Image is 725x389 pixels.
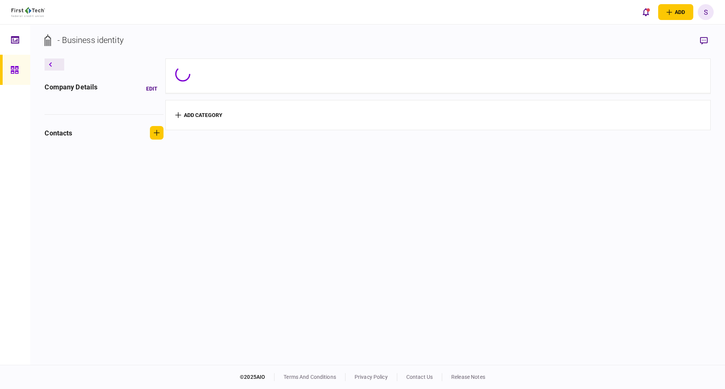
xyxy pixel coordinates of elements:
button: S [698,4,714,20]
a: release notes [451,374,485,380]
div: company details [45,82,97,95]
div: - Business identity [57,34,123,46]
a: terms and conditions [284,374,336,380]
button: open adding identity options [658,4,693,20]
img: client company logo [11,7,45,17]
a: contact us [406,374,433,380]
div: © 2025 AIO [240,373,275,381]
button: open notifications list [638,4,654,20]
a: privacy policy [355,374,388,380]
div: contacts [45,128,72,138]
button: add category [175,112,222,118]
button: Edit [140,82,164,95]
